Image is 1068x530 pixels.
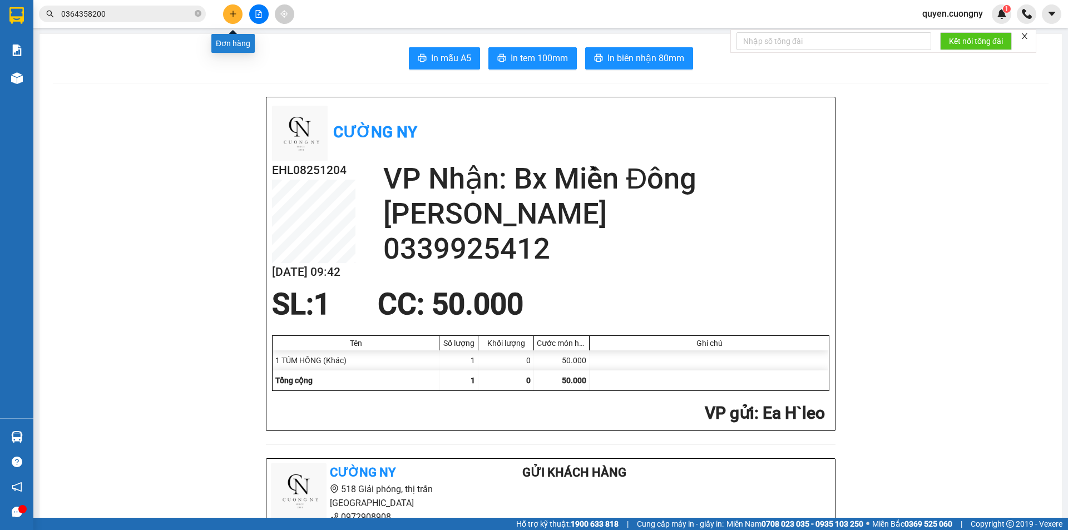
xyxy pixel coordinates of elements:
[333,123,417,141] b: Cường Ny
[72,11,99,22] span: Nhận:
[61,8,192,20] input: Tìm tên, số ĐT hoặc mã đơn
[271,510,478,524] li: 0972908908
[904,519,952,528] strong: 0369 525 060
[736,32,931,50] input: Nhập số tổng đài
[409,47,480,70] button: printerIn mẫu A5
[272,161,355,180] h2: EHL08251204
[9,9,65,36] div: Ea H`leo
[9,7,24,24] img: logo-vxr
[271,463,327,519] img: logo.jpg
[271,482,478,510] li: 518 Giải phóng, thị trấn [GEOGRAPHIC_DATA]
[272,263,355,281] h2: [DATE] 09:42
[223,4,243,24] button: plus
[273,350,439,370] div: 1 TÚM HỒNG (Khác)
[272,106,328,161] img: logo.jpg
[1047,9,1057,19] span: caret-down
[872,518,952,530] span: Miền Bắc
[11,431,23,443] img: warehouse-icon
[478,350,534,370] div: 0
[594,53,603,64] span: printer
[195,10,201,17] span: close-circle
[537,339,586,348] div: Cước món hàng
[272,287,314,321] span: SL:
[866,522,869,526] span: ⚪️
[481,339,531,348] div: Khối lượng
[1022,9,1032,19] img: phone-icon
[961,518,962,530] span: |
[607,51,684,65] span: In biên nhận 80mm
[522,465,626,479] b: Gửi khách hàng
[562,376,586,385] span: 50.000
[330,465,395,479] b: Cường Ny
[949,35,1003,47] span: Kết nối tổng đài
[439,350,478,370] div: 1
[12,507,22,517] span: message
[330,512,339,521] span: phone
[72,49,161,65] div: 0339925412
[431,51,471,65] span: In mẫu A5
[488,47,577,70] button: printerIn tem 100mm
[12,482,22,492] span: notification
[1006,520,1014,528] span: copyright
[418,53,427,64] span: printer
[229,10,237,18] span: plus
[314,287,330,321] span: 1
[585,47,693,70] button: printerIn biên nhận 80mm
[46,10,54,18] span: search
[471,376,475,385] span: 1
[11,72,23,84] img: warehouse-icon
[383,196,829,231] h2: [PERSON_NAME]
[913,7,992,21] span: quyen.cuongny
[1021,32,1029,40] span: close
[1042,4,1061,24] button: caret-down
[71,72,162,87] div: 50.000
[940,32,1012,50] button: Kết nối tổng đài
[997,9,1007,19] img: icon-new-feature
[383,161,829,196] h2: VP Nhận: Bx Miền Đông
[249,4,269,24] button: file-add
[497,53,506,64] span: printer
[627,518,629,530] span: |
[442,339,475,348] div: Số lượng
[592,339,826,348] div: Ghi chú
[272,402,825,425] h2: : Ea H`leo
[571,519,619,528] strong: 1900 633 818
[526,376,531,385] span: 0
[195,9,201,19] span: close-circle
[12,457,22,467] span: question-circle
[11,44,23,56] img: solution-icon
[1003,5,1011,13] sup: 1
[534,350,590,370] div: 50.000
[275,4,294,24] button: aim
[726,518,863,530] span: Miền Nam
[275,339,436,348] div: Tên
[516,518,619,530] span: Hỗ trợ kỹ thuật:
[280,10,288,18] span: aim
[1005,5,1008,13] span: 1
[383,231,829,266] h2: 0339925412
[330,484,339,493] span: environment
[762,519,863,528] strong: 0708 023 035 - 0935 103 250
[705,403,754,423] span: VP gửi
[637,518,724,530] span: Cung cấp máy in - giấy in:
[255,10,263,18] span: file-add
[72,9,161,36] div: Bx Miền Đông
[371,288,530,321] div: CC : 50.000
[71,75,86,86] span: CC :
[511,51,568,65] span: In tem 100mm
[9,11,27,22] span: Gửi:
[275,376,313,385] span: Tổng cộng
[72,36,161,49] div: [PERSON_NAME]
